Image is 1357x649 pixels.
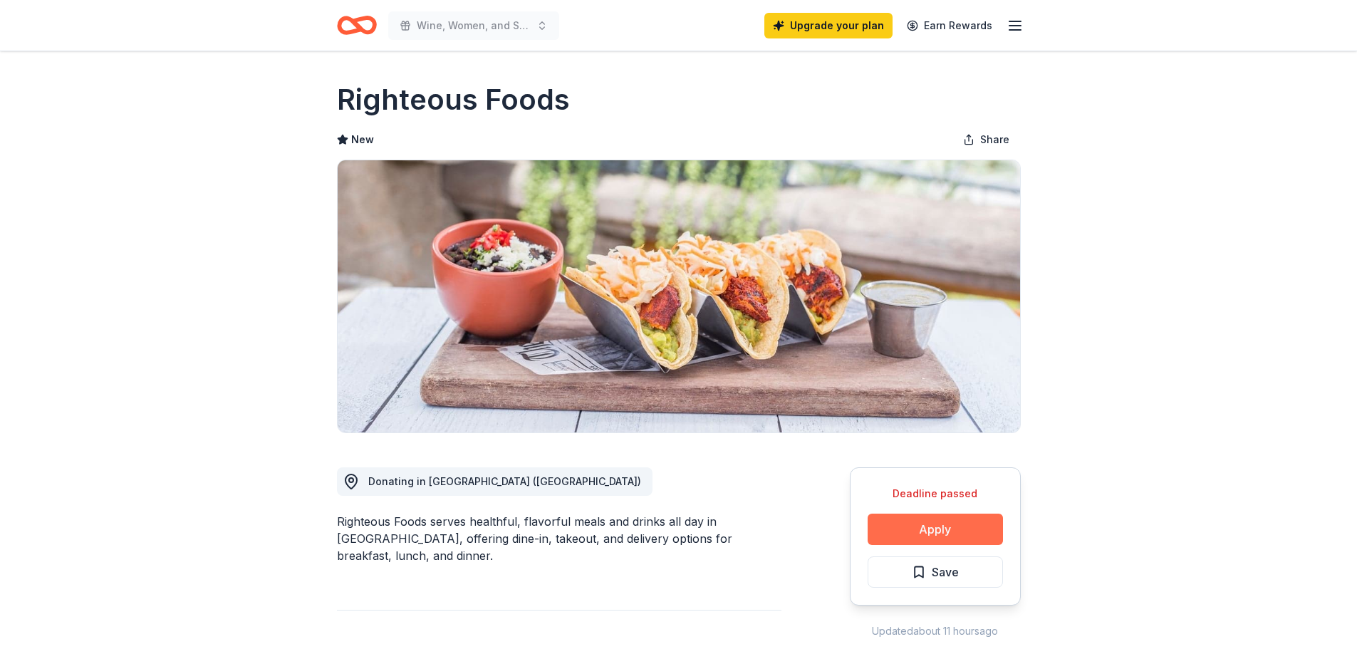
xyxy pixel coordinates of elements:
[351,131,374,148] span: New
[338,160,1020,432] img: Image for Righteous Foods
[932,563,959,581] span: Save
[868,556,1003,588] button: Save
[417,17,531,34] span: Wine, Women, and Shoes
[764,13,893,38] a: Upgrade your plan
[868,514,1003,545] button: Apply
[337,80,570,120] h1: Righteous Foods
[337,9,377,42] a: Home
[850,623,1021,640] div: Updated about 11 hours ago
[898,13,1001,38] a: Earn Rewards
[952,125,1021,154] button: Share
[368,475,641,487] span: Donating in [GEOGRAPHIC_DATA] ([GEOGRAPHIC_DATA])
[337,513,781,564] div: Righteous Foods serves healthful, flavorful meals and drinks all day in [GEOGRAPHIC_DATA], offeri...
[980,131,1009,148] span: Share
[868,485,1003,502] div: Deadline passed
[388,11,559,40] button: Wine, Women, and Shoes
